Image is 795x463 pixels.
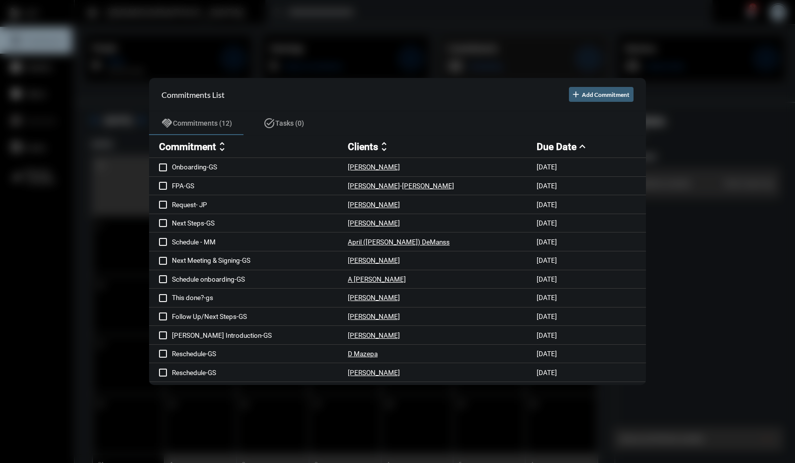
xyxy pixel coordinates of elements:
p: [PERSON_NAME] [402,182,454,190]
p: [DATE] [537,163,557,171]
p: [DATE] [537,256,557,264]
p: [DATE] [537,201,557,209]
p: Onboarding-GS [172,163,348,171]
p: [DATE] [537,238,557,246]
p: [DATE] [537,294,557,302]
p: Reschedule-GS [172,350,348,358]
p: Follow Up/Next Steps-GS [172,312,348,320]
p: [PERSON_NAME] [348,369,400,377]
p: [PERSON_NAME] [348,312,400,320]
p: [DATE] [537,275,557,283]
p: [PERSON_NAME] [348,163,400,171]
h2: Commitment [159,141,216,153]
p: [PERSON_NAME] [348,331,400,339]
p: [DATE] [537,312,557,320]
p: A [PERSON_NAME] [348,275,406,283]
h2: Commitments List [161,90,225,99]
mat-icon: expand_less [576,141,588,153]
span: Commitments (12) [173,119,232,127]
p: This done?-gs [172,294,348,302]
p: [PERSON_NAME] Introduction-GS [172,331,348,339]
p: [PERSON_NAME] [348,256,400,264]
p: Schedule onboarding-GS [172,275,348,283]
span: Tasks (0) [275,119,304,127]
p: Next Steps-GS [172,219,348,227]
mat-icon: add [571,89,581,99]
p: Schedule - MM [172,238,348,246]
p: [PERSON_NAME] [348,201,400,209]
p: D Mazepa [348,350,378,358]
p: [PERSON_NAME] [348,294,400,302]
mat-icon: task_alt [263,117,275,129]
p: [DATE] [537,219,557,227]
p: [PERSON_NAME] [348,182,400,190]
p: - [400,182,402,190]
p: Request- JP [172,201,348,209]
h2: Clients [348,141,378,153]
h2: Due Date [537,141,576,153]
button: Add Commitment [569,87,634,102]
p: Next Meeting & Signing-GS [172,256,348,264]
p: [PERSON_NAME] [348,219,400,227]
p: [DATE] [537,350,557,358]
p: [DATE] [537,331,557,339]
mat-icon: unfold_more [216,141,228,153]
p: Reschedule-GS [172,369,348,377]
p: [DATE] [537,182,557,190]
p: April ([PERSON_NAME]) DeManss [348,238,450,246]
p: [DATE] [537,369,557,377]
mat-icon: unfold_more [378,141,390,153]
mat-icon: handshake [161,117,173,129]
p: FPA-GS [172,182,348,190]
